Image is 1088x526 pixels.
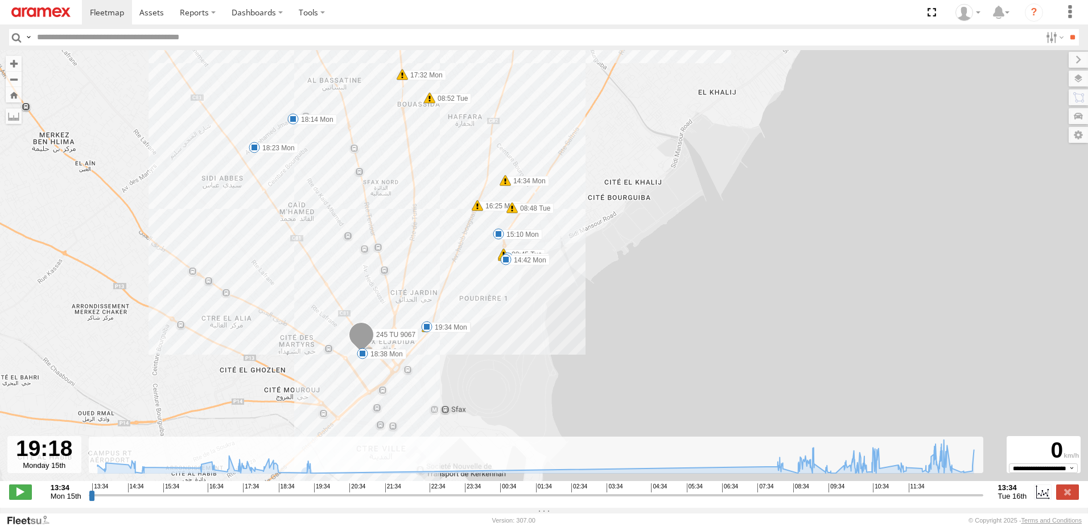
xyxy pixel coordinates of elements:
[6,515,59,526] a: Visit our Website
[793,483,809,492] span: 08:34
[51,492,81,500] span: Mon 15th Sep 2025
[829,483,844,492] span: 09:34
[536,483,552,492] span: 01:34
[500,483,516,492] span: 00:34
[430,483,446,492] span: 22:34
[1008,438,1079,463] div: 0
[998,483,1027,492] strong: 13:34
[24,29,33,46] label: Search Query
[492,517,535,524] div: Version: 307.00
[6,56,22,71] button: Zoom in
[651,483,667,492] span: 04:34
[465,483,481,492] span: 23:34
[51,483,81,492] strong: 13:34
[385,483,401,492] span: 21:34
[1056,484,1079,499] label: Close
[11,7,71,17] img: aramex-logo.svg
[757,483,773,492] span: 07:34
[722,483,738,492] span: 06:34
[314,483,330,492] span: 19:34
[6,87,22,102] button: Zoom Home
[128,483,144,492] span: 14:34
[504,249,545,260] label: 08:45 Tue
[1041,29,1066,46] label: Search Filter Options
[909,483,925,492] span: 11:34
[163,483,179,492] span: 15:34
[498,229,542,240] label: 15:10 Mon
[430,93,471,104] label: 08:52 Tue
[254,143,298,153] label: 18:23 Mon
[951,4,984,21] div: Montassar Cheffi
[873,483,889,492] span: 10:34
[512,203,554,213] label: 08:48 Tue
[969,517,1082,524] div: © Copyright 2025 -
[208,483,224,492] span: 16:34
[376,331,415,339] span: 245 TU 9067
[427,322,471,332] label: 19:34 Mon
[349,483,365,492] span: 20:34
[92,483,108,492] span: 13:34
[505,176,549,186] label: 14:34 Mon
[293,114,337,125] label: 18:14 Mon
[571,483,587,492] span: 02:34
[362,349,406,359] label: 18:38 Mon
[607,483,623,492] span: 03:34
[6,108,22,124] label: Measure
[687,483,703,492] span: 05:34
[6,71,22,87] button: Zoom out
[402,70,446,80] label: 17:32 Mon
[508,253,549,264] label: 08:25 Tue
[243,483,259,492] span: 17:34
[1069,127,1088,143] label: Map Settings
[279,483,295,492] span: 18:34
[9,484,32,499] label: Play/Stop
[1025,3,1043,22] i: ?
[477,201,521,211] label: 16:25 Mon
[506,255,550,265] label: 14:42 Mon
[1021,517,1082,524] a: Terms and Conditions
[998,492,1027,500] span: Tue 16th Sep 2025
